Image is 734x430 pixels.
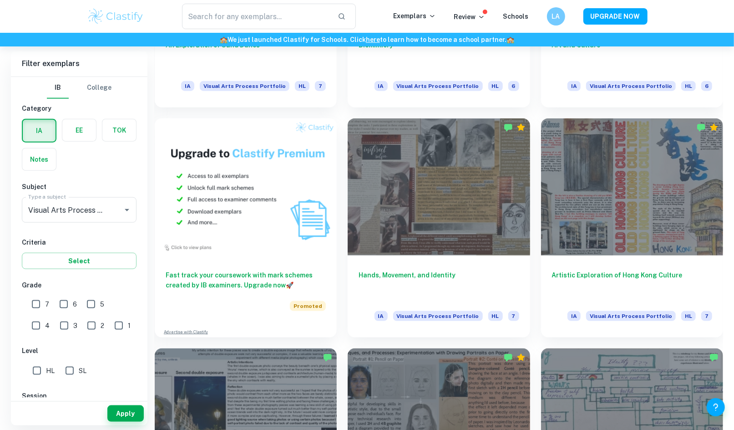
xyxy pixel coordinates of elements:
[516,123,526,132] div: Premium
[315,81,326,91] span: 7
[164,329,208,335] a: Advertise with Clastify
[100,299,104,309] span: 5
[547,7,565,26] button: LA
[46,366,55,376] span: HL
[79,366,86,376] span: SL
[73,299,77,309] span: 6
[45,299,49,309] span: 7
[2,35,732,45] h6: We just launched Clastify for Schools. Click to learn how to become a school partner.
[681,311,696,321] span: HL
[586,311,676,321] span: Visual Arts Process Portfolio
[709,353,719,362] img: Marked
[375,311,388,321] span: IA
[488,311,503,321] span: HL
[22,182,137,192] h6: Subject
[155,118,337,255] img: Thumbnail
[181,81,194,91] span: IA
[166,40,326,70] h6: An Exploration of Sand Dunes
[552,40,712,70] h6: Art and Culture
[128,321,131,331] span: 1
[488,81,503,91] span: HL
[707,398,725,416] button: Help and Feedback
[22,253,137,269] button: Select
[503,13,529,20] a: Schools
[701,81,712,91] span: 6
[290,301,326,311] span: Promoted
[323,353,332,362] img: Marked
[22,280,137,290] h6: Grade
[22,237,137,247] h6: Criteria
[394,11,436,21] p: Exemplars
[23,120,56,142] button: IA
[22,103,137,113] h6: Category
[375,81,388,91] span: IA
[359,40,519,70] h6: Biomimicry
[583,8,648,25] button: UPGRADE NOW
[121,204,133,216] button: Open
[506,36,514,43] span: 🏫
[45,321,50,331] span: 4
[504,123,513,132] img: Marked
[709,123,719,132] div: Premium
[552,270,712,300] h6: Artistic Exploration of Hong Kong Culture
[220,36,228,43] span: 🏫
[366,36,380,43] a: here
[62,119,96,141] button: EE
[393,81,483,91] span: Visual Arts Process Portfolio
[701,311,712,321] span: 7
[697,123,706,132] img: Marked
[107,405,144,422] button: Apply
[11,51,147,77] h6: Filter exemplars
[286,282,294,289] span: 🚀
[166,270,326,290] h6: Fast track your coursework with mark schemes created by IB examiners. Upgrade now
[508,81,519,91] span: 6
[567,81,581,91] span: IA
[508,311,519,321] span: 7
[541,118,723,337] a: Artistic Exploration of Hong Kong CultureIAVisual Arts Process PortfolioHL7
[504,353,513,362] img: Marked
[73,321,77,331] span: 3
[87,7,145,26] img: Clastify logo
[87,77,111,99] button: College
[182,4,331,29] input: Search for any exemplars...
[102,119,136,141] button: TOK
[516,353,526,362] div: Premium
[47,77,111,99] div: Filter type choice
[567,311,581,321] span: IA
[359,270,519,300] h6: Hands, Movement, and Identity
[22,391,137,401] h6: Session
[47,77,69,99] button: IB
[22,148,56,170] button: Notes
[393,311,483,321] span: Visual Arts Process Portfolio
[348,118,530,337] a: Hands, Movement, and IdentityIAVisual Arts Process PortfolioHL7
[586,81,676,91] span: Visual Arts Process Portfolio
[295,81,309,91] span: HL
[101,321,104,331] span: 2
[22,346,137,356] h6: Level
[551,11,561,21] h6: LA
[200,81,289,91] span: Visual Arts Process Portfolio
[28,193,66,201] label: Type a subject
[454,12,485,22] p: Review
[681,81,696,91] span: HL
